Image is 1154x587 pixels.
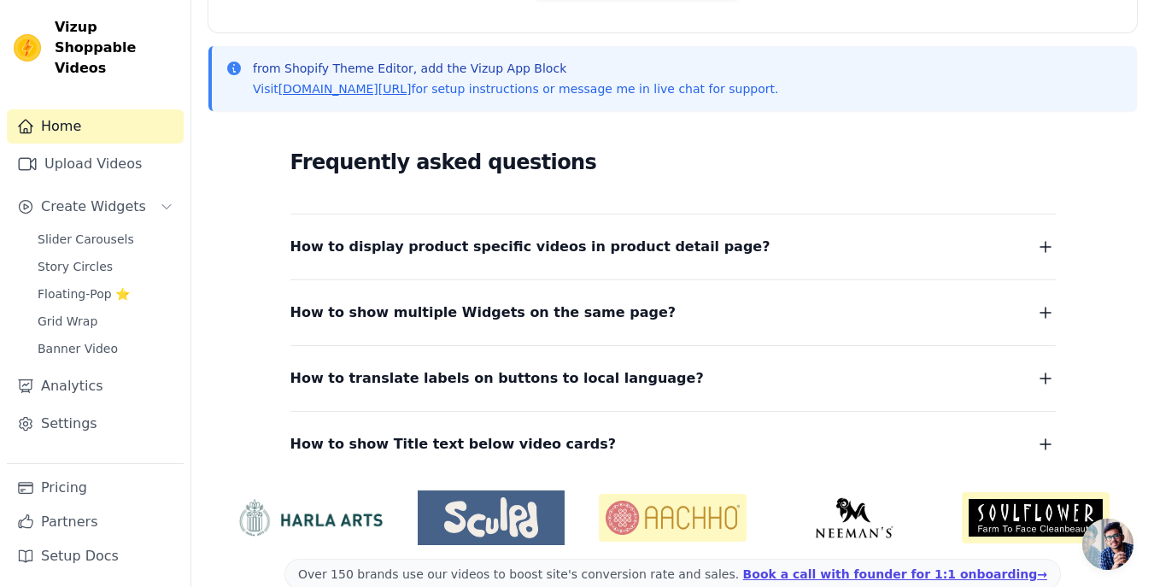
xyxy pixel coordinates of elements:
a: Partners [7,505,184,539]
span: Story Circles [38,258,113,275]
span: Create Widgets [41,197,146,217]
a: Setup Docs [7,539,184,573]
img: HarlaArts [236,498,384,537]
img: Soulflower [962,492,1110,543]
button: How to show multiple Widgets on the same page? [290,301,1056,325]
p: from Shopify Theme Editor, add the Vizup App Block [253,60,778,77]
a: Analytics [7,369,184,403]
span: Slider Carousels [38,231,134,248]
button: How to display product specific videos in product detail page? [290,235,1056,259]
button: How to show Title text below video cards? [290,432,1056,456]
img: Sculpd US [418,497,565,538]
span: Banner Video [38,340,118,357]
a: [DOMAIN_NAME][URL] [278,82,412,96]
a: Settings [7,407,184,441]
a: Pricing [7,471,184,505]
button: How to translate labels on buttons to local language? [290,367,1056,390]
span: How to show multiple Widgets on the same page? [290,301,677,325]
a: Home [7,109,184,144]
button: Create Widgets [7,190,184,224]
img: Vizup [14,34,41,62]
span: How to show Title text below video cards? [290,432,617,456]
a: Slider Carousels [27,227,184,251]
span: How to display product specific videos in product detail page? [290,235,770,259]
a: Story Circles [27,255,184,279]
a: Book a call with founder for 1:1 onboarding [743,567,1047,581]
a: Grid Wrap [27,309,184,333]
a: Open chat [1082,519,1133,570]
h2: Frequently asked questions [290,145,1056,179]
a: Banner Video [27,337,184,361]
span: How to translate labels on buttons to local language? [290,367,704,390]
p: Visit for setup instructions or message me in live chat for support. [253,80,778,97]
img: Aachho [599,494,747,542]
a: Floating-Pop ⭐ [27,282,184,306]
span: Floating-Pop ⭐ [38,285,130,302]
span: Grid Wrap [38,313,97,330]
a: Upload Videos [7,147,184,181]
span: Vizup Shoppable Videos [55,17,177,79]
img: Neeman's [781,497,928,538]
